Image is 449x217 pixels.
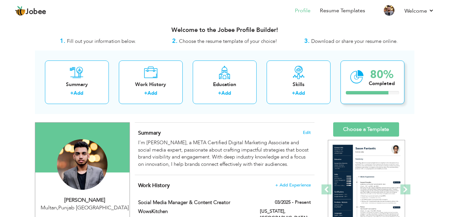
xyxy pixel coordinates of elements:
[147,90,157,96] a: Add
[333,122,399,137] a: Choose a Template
[295,90,305,96] a: Add
[295,7,311,15] a: Profile
[179,38,277,45] span: Choose the resume template of your choice!
[57,139,108,190] img: Abdullah Rawal
[303,130,311,135] span: Edit
[40,204,129,212] div: Multan Punjab [GEOGRAPHIC_DATA]
[138,182,311,189] h4: This helps to show the companies you have worked for.
[320,7,365,15] a: Resume Templates
[138,139,311,168] div: I'm [PERSON_NAME], a META Certified Digital Marketing Associate and social media expert, passiona...
[138,199,250,206] label: Social Media Manager & Content Creator
[35,27,414,34] h3: Welcome to the Jobee Profile Builder!
[26,8,46,16] span: Jobee
[144,90,147,97] label: +
[124,81,177,88] div: Work History
[275,199,311,206] label: 03/2025 - Present
[384,5,394,16] img: Profile Img
[138,129,161,137] span: Summary
[221,90,231,96] a: Add
[74,90,83,96] a: Add
[15,6,46,16] a: Jobee
[70,90,74,97] label: +
[304,37,310,45] strong: 3.
[275,183,311,187] span: + Add Experience
[138,182,170,189] span: Work History
[60,37,65,45] strong: 1.
[404,7,434,15] a: Welcome
[138,130,311,136] h4: Adding a summary is a quick and easy way to highlight your experience and interests.
[40,196,129,204] div: [PERSON_NAME]
[198,81,251,88] div: Education
[369,69,395,80] div: 80%
[50,81,104,88] div: Summary
[57,204,58,211] span: ,
[172,37,177,45] strong: 2.
[369,80,395,87] div: Completed
[311,38,398,45] span: Download or share your resume online.
[15,6,26,16] img: jobee.io
[218,90,221,97] label: +
[272,81,325,88] div: Skills
[67,38,136,45] span: Fill out your information below.
[292,90,295,97] label: +
[138,208,250,215] label: WowsKitchen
